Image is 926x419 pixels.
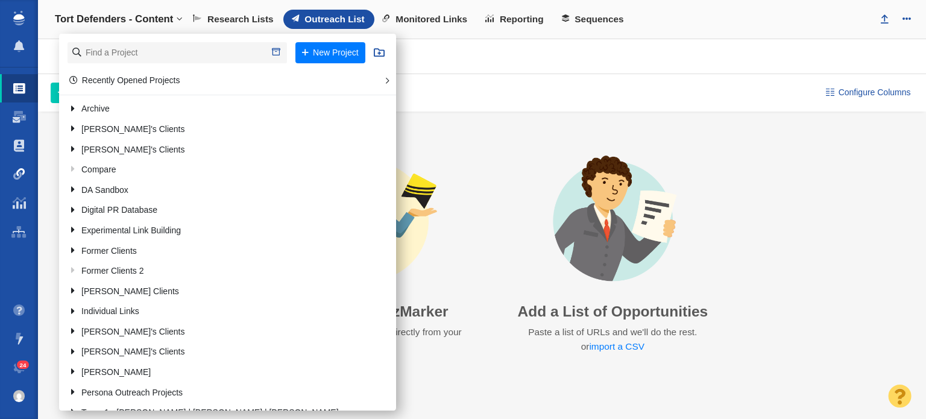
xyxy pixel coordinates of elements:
img: buzzstream_logo_iconsimple.png [13,11,24,25]
button: New Project [295,42,365,63]
button: Add People [51,83,130,103]
a: Research Lists [185,10,283,29]
h3: Add a List of Opportunities [517,303,708,320]
a: Persona Outreach Projects [65,383,371,402]
div: Websites [51,42,146,70]
a: Outreach List [283,10,374,29]
span: Configure Columns [839,86,911,99]
h4: Tort Defenders - Content [55,13,173,25]
a: [PERSON_NAME]'s Clients [65,343,371,362]
a: Compare [65,161,371,180]
img: d3895725eb174adcf95c2ff5092785ef [13,390,25,402]
a: DA Sandbox [65,181,371,200]
a: [PERSON_NAME]'s Clients [65,140,371,159]
a: Former Clients 2 [65,262,371,281]
p: Paste a list of URLs and we'll do the rest. or [527,325,698,354]
a: Individual Links [65,303,371,321]
span: Research Lists [207,14,274,25]
a: Archive [65,100,371,119]
span: Reporting [500,14,544,25]
a: Reporting [477,10,553,29]
a: Digital PR Database [65,201,371,220]
a: [PERSON_NAME]'s Clients [65,120,371,139]
input: Find a Project [68,42,287,63]
img: avatar-import-list.png [527,145,699,294]
a: [PERSON_NAME]'s Clients [65,323,371,341]
a: Experimental Link Building [65,221,371,240]
a: Former Clients [65,242,371,260]
button: Configure Columns [819,83,918,103]
span: Sequences [575,14,623,25]
a: import a CSV [589,341,644,351]
a: [PERSON_NAME] [65,363,371,382]
a: [PERSON_NAME] Clients [65,282,371,301]
span: 24 [17,361,30,370]
a: Sequences [553,10,634,29]
span: Outreach List [304,14,364,25]
a: Recently Opened Projects [69,75,180,85]
span: Monitored Links [395,14,467,25]
a: Monitored Links [374,10,477,29]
